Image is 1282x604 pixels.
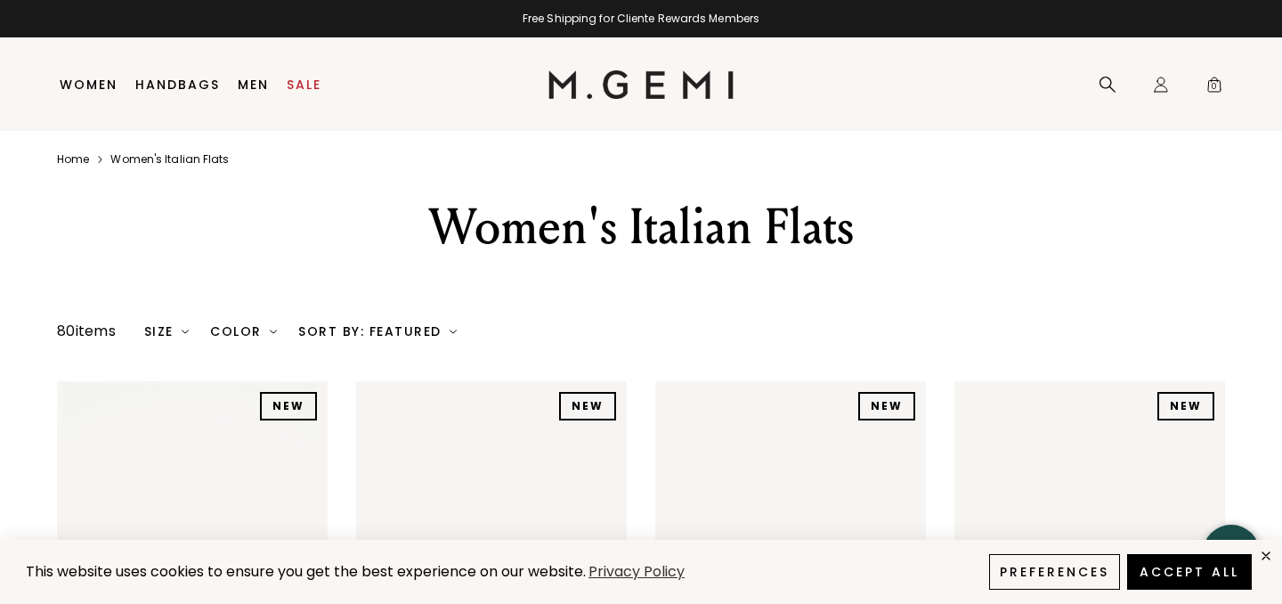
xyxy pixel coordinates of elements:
[60,78,118,92] a: Women
[989,554,1120,590] button: Preferences
[559,392,616,420] div: NEW
[450,328,457,335] img: chevron-down.svg
[26,561,586,582] span: This website uses cookies to ensure you get the best experience on our website.
[135,78,220,92] a: Handbags
[210,324,277,339] div: Color
[270,328,277,335] img: chevron-down.svg
[332,195,950,259] div: Women's Italian Flats
[1127,554,1252,590] button: Accept All
[287,78,321,92] a: Sale
[548,70,734,99] img: M.Gemi
[57,152,89,167] a: Home
[1205,79,1223,97] span: 0
[110,152,229,167] a: Women's italian flats
[1259,549,1273,563] div: close
[858,392,915,420] div: NEW
[238,78,269,92] a: Men
[298,324,457,339] div: Sort By: Featured
[1157,392,1214,420] div: NEW
[586,561,687,584] a: Privacy Policy (opens in a new tab)
[57,321,116,342] div: 80 items
[144,324,190,339] div: Size
[260,392,317,420] div: NEW
[182,328,189,335] img: chevron-down.svg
